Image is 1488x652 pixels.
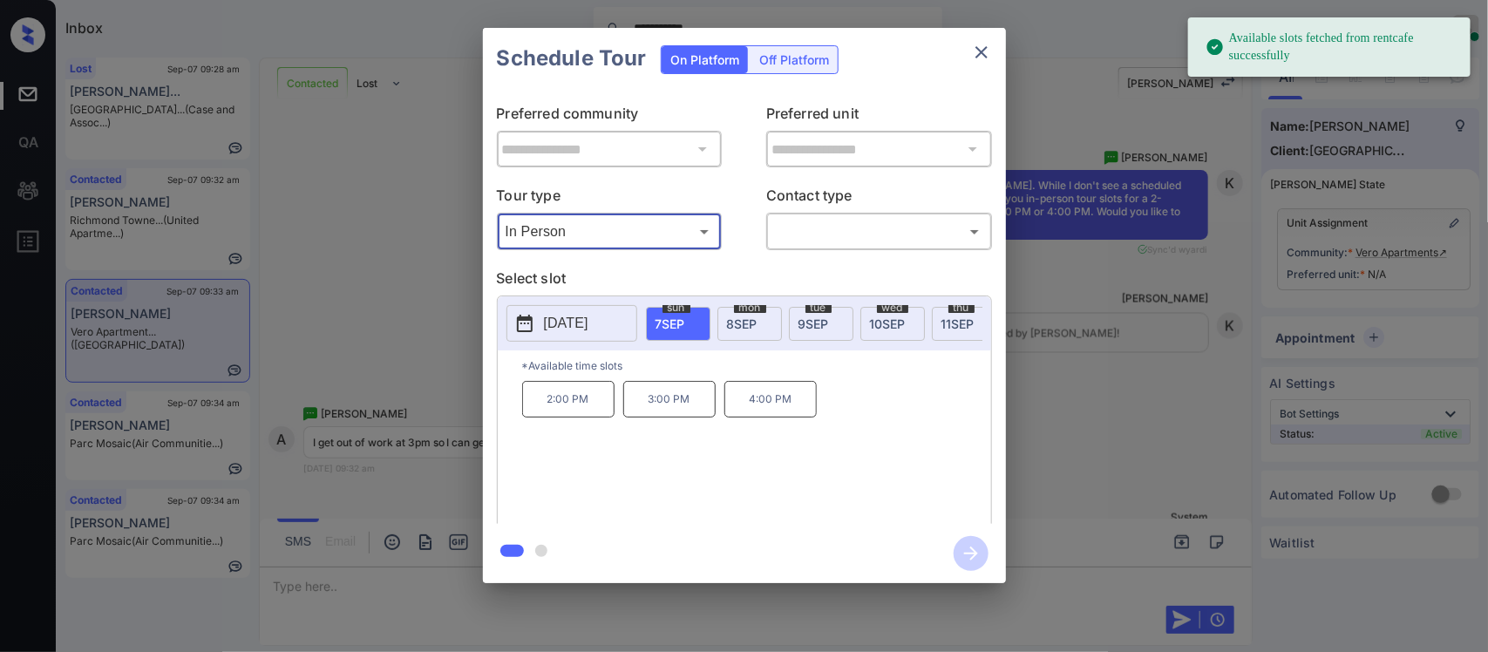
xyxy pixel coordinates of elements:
span: 7 SEP [656,316,685,331]
p: Select slot [497,268,992,295]
p: [DATE] [544,313,588,334]
span: 9 SEP [798,316,829,331]
p: Preferred community [497,103,723,131]
div: On Platform [662,46,748,73]
span: mon [734,302,766,313]
p: 3:00 PM [623,381,716,418]
p: 2:00 PM [522,381,615,418]
span: 8 SEP [727,316,758,331]
div: date-select [860,307,925,341]
span: wed [877,302,908,313]
span: 11 SEP [941,316,975,331]
p: Contact type [766,185,992,213]
h2: Schedule Tour [483,28,661,89]
div: Available slots fetched from rentcafe successfully [1206,23,1457,71]
span: sun [662,302,690,313]
p: *Available time slots [522,350,991,381]
button: [DATE] [506,305,637,342]
div: date-select [932,307,996,341]
span: 10 SEP [870,316,906,331]
div: date-select [646,307,710,341]
button: close [964,35,999,70]
span: tue [805,302,832,313]
p: Tour type [497,185,723,213]
p: 4:00 PM [724,381,817,418]
div: In Person [501,217,718,246]
div: date-select [789,307,853,341]
div: Off Platform [751,46,838,73]
span: thu [948,302,975,313]
p: Preferred unit [766,103,992,131]
div: date-select [717,307,782,341]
